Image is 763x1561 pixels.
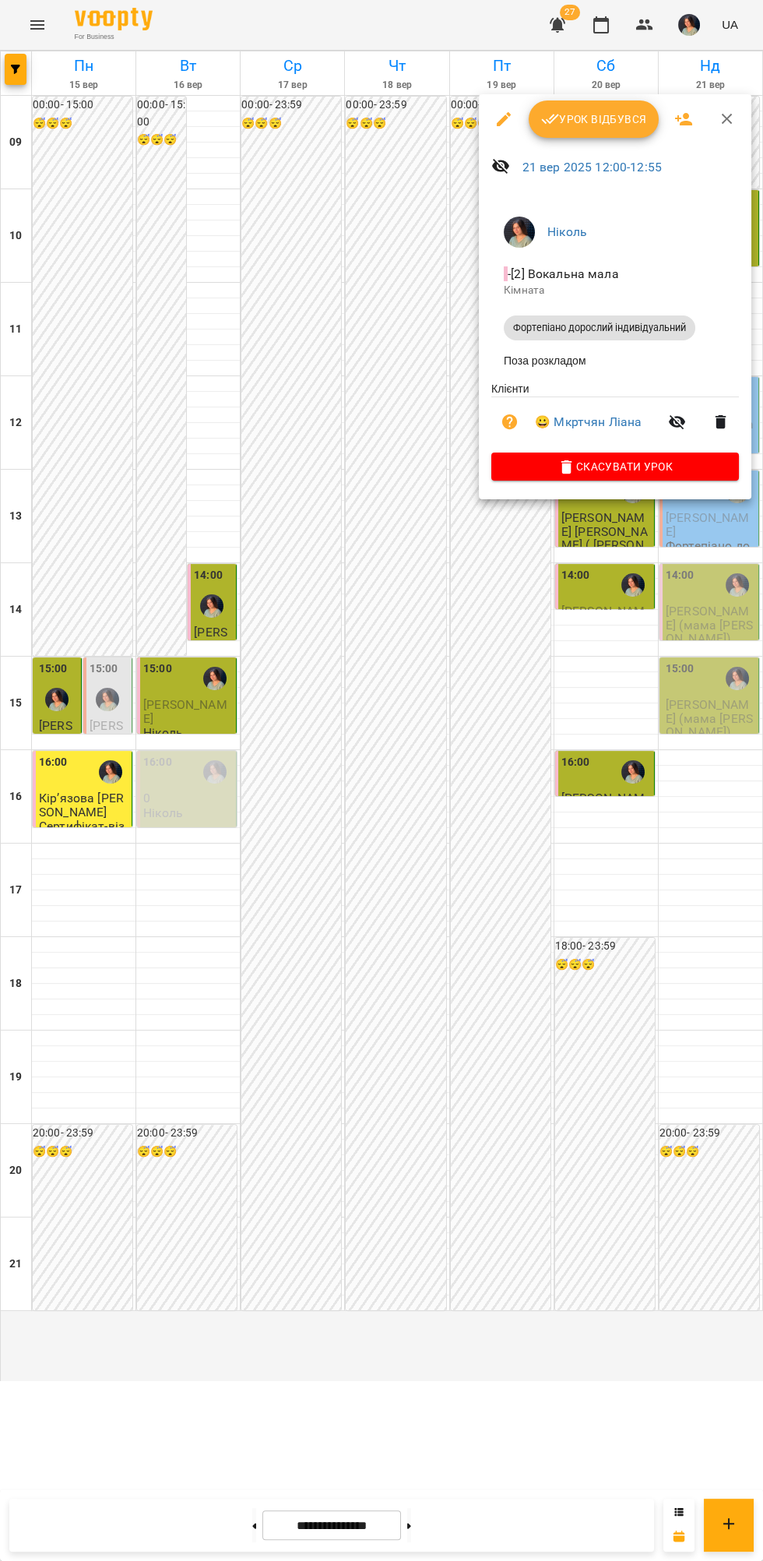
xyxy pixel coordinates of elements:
button: Скасувати Урок [491,453,739,481]
img: e7cc86ff2ab213a8ed988af7ec1c5bbe.png [504,217,535,248]
span: Скасувати Урок [504,457,726,476]
li: Поза розкладом [491,347,739,375]
ul: Клієнти [491,381,739,453]
a: 21 вер 2025 12:00-12:55 [522,160,662,174]
span: Урок відбувся [541,110,647,129]
span: - [2] Вокальна мала [504,266,622,281]
button: Візит ще не сплачено. Додати оплату? [491,403,529,441]
p: Кімната [504,283,726,298]
a: 😀 Мкртчян Ліана [535,413,642,432]
span: Фортепіано дорослий індивідуальний [504,321,695,335]
button: Урок відбувся [529,100,659,138]
a: Ніколь [547,224,587,239]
